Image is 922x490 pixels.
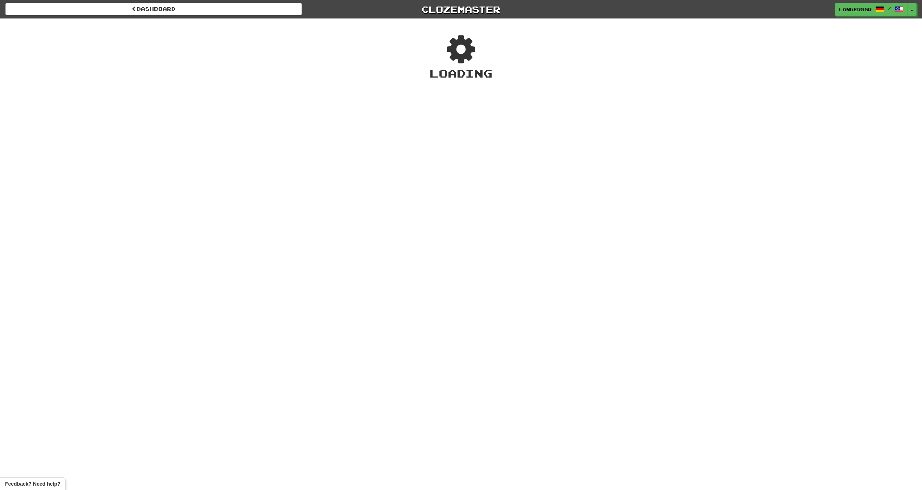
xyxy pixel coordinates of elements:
[313,3,609,16] a: Clozemaster
[888,6,891,11] span: /
[5,480,60,487] span: Open feedback widget
[835,3,908,16] a: landersgr /
[839,6,872,13] span: landersgr
[5,3,302,15] a: Dashboard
